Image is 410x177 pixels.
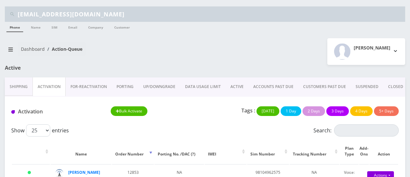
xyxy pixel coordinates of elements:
[66,77,112,96] a: FOR-REActivation
[313,124,399,137] label: Search:
[180,77,226,96] a: DATA USAGE LIMIT
[5,65,132,71] h1: Active
[334,124,399,137] input: Search:
[112,139,154,164] th: Order Number: activate to sort column ascending
[5,42,200,61] nav: breadcrumb
[112,77,138,96] a: PORTING
[111,22,133,31] a: Customer
[33,77,66,96] a: Activation
[51,139,111,164] th: Name
[327,38,405,65] button: [PERSON_NAME]
[226,77,248,96] a: ACTIVE
[298,77,351,96] a: CUSTOMERS PAST DUE
[205,139,247,164] th: IMEI: activate to sort column ascending
[11,110,15,114] img: Activation
[303,106,325,116] button: 2 Days
[374,106,399,116] button: 5+ Days
[68,170,100,175] a: [PERSON_NAME]
[369,139,398,164] th: Action
[11,109,101,115] h1: Activation
[65,22,80,31] a: Email
[326,106,349,116] button: 3 Days
[85,22,107,31] a: Company
[351,77,383,96] a: SUSPENDED
[248,77,298,96] a: ACCOUNTS PAST DUE
[18,8,404,20] input: Search Teltik
[111,106,148,116] button: Bulk Activate
[48,22,61,31] a: SIM
[359,139,369,164] th: Add-Ons
[340,139,359,164] th: Plan Type
[350,106,373,116] button: 4 Days
[247,139,289,164] th: Sim Number: activate to sort column ascending
[6,22,23,32] a: Phone
[21,46,45,52] a: Dashboard
[354,45,390,51] h2: [PERSON_NAME]
[26,124,50,137] select: Showentries
[241,107,255,114] p: Tags :
[45,46,82,52] li: Action-Queue
[256,106,279,116] button: [DATE]
[5,77,33,96] a: Shipping
[154,139,204,164] th: Porting No. /DAC (?)
[11,124,69,137] label: Show entries
[28,22,44,31] a: Name
[281,106,301,116] button: 1 Day
[138,77,180,96] a: UP/DOWNGRADE
[12,139,50,164] th: : activate to sort column ascending
[290,139,339,164] th: Tracking Number: activate to sort column ascending
[383,77,408,96] a: CLOSED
